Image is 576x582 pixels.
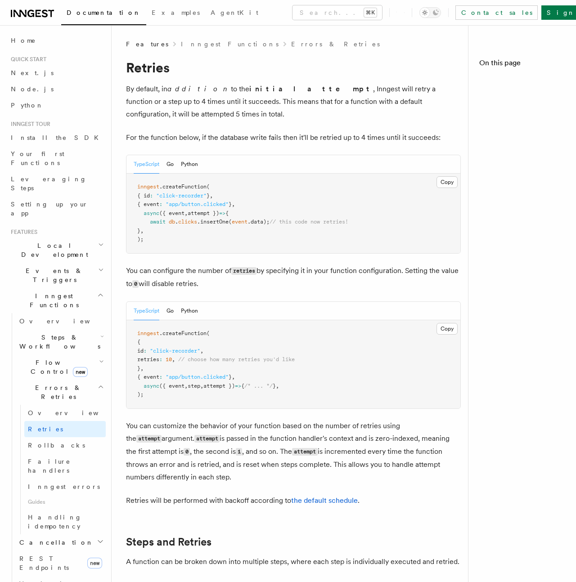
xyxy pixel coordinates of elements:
[126,83,461,121] p: By default, in to the , Inngest will retry a function or a step up to 4 times until it succeeds. ...
[291,496,358,505] a: the default schedule
[7,81,106,97] a: Node.js
[419,7,441,18] button: Toggle dark mode
[28,425,63,433] span: Retries
[273,383,276,389] span: }
[276,383,279,389] span: ,
[11,150,64,166] span: Your first Functions
[436,176,458,188] button: Copy
[19,318,112,325] span: Overview
[152,9,200,16] span: Examples
[7,130,106,146] a: Install the SDK
[178,219,197,225] span: clicks
[159,383,184,389] span: ({ event
[7,288,106,313] button: Inngest Functions
[156,193,207,199] span: "click-recorder"
[232,374,235,380] span: ,
[16,383,98,401] span: Errors & Retries
[28,442,85,449] span: Rollbacks
[7,266,98,284] span: Events & Triggers
[16,534,106,551] button: Cancellation
[207,330,210,336] span: (
[210,193,213,199] span: ,
[291,40,380,49] a: Errors & Retries
[166,374,229,380] span: "app/button.clicked"
[7,32,106,49] a: Home
[28,409,121,416] span: Overview
[231,267,256,275] code: retries
[219,210,225,216] span: =>
[184,383,188,389] span: ,
[11,36,36,45] span: Home
[236,448,242,456] code: 1
[24,495,106,509] span: Guides
[126,536,211,548] a: Steps and Retries
[197,219,229,225] span: .insertOne
[232,219,247,225] span: event
[207,193,210,199] span: }
[159,184,207,190] span: .createFunction
[166,356,172,363] span: 10
[235,383,241,389] span: =>
[270,219,348,225] span: // this code now retries!
[167,85,231,93] em: addition
[24,405,106,421] a: Overview
[7,263,106,288] button: Events & Triggers
[172,356,175,363] span: ,
[159,374,162,380] span: :
[247,219,270,225] span: .data);
[11,69,54,76] span: Next.js
[159,356,162,363] span: :
[166,155,174,174] button: Go
[134,155,159,174] button: TypeScript
[61,3,146,25] a: Documentation
[16,380,106,405] button: Errors & Retries
[200,383,203,389] span: ,
[181,155,198,174] button: Python
[24,421,106,437] a: Retries
[16,358,99,376] span: Flow Control
[16,405,106,534] div: Errors & Retries
[184,210,188,216] span: ,
[134,302,159,320] button: TypeScript
[11,102,44,109] span: Python
[7,146,106,171] a: Your first Functions
[126,40,168,49] span: Features
[7,97,106,113] a: Python
[169,219,175,225] span: db
[28,458,71,474] span: Failure handlers
[203,383,235,389] span: attempt })
[241,383,244,389] span: {
[16,551,106,576] a: REST Endpointsnew
[126,420,461,484] p: You can customize the behavior of your function based on the number of retries using the argument...
[137,391,144,398] span: );
[188,383,200,389] span: step
[132,280,139,288] code: 0
[144,348,147,354] span: :
[126,555,461,568] p: A function can be broken down into multiple steps, where each step is individually executed and r...
[479,58,565,72] h4: On this page
[144,383,159,389] span: async
[137,365,140,372] span: }
[166,302,174,320] button: Go
[150,348,200,354] span: "click-recorder"
[225,210,229,216] span: {
[126,131,461,144] p: For the function below, if the database write fails then it'll be retried up to 4 times until it ...
[28,483,100,490] span: Inngest errors
[7,171,106,196] a: Leveraging Steps
[200,348,203,354] span: ,
[24,509,106,534] a: Handling idempotency
[175,219,178,225] span: .
[159,201,162,207] span: :
[207,184,210,190] span: (
[188,210,219,216] span: attempt })
[11,201,88,217] span: Setting up your app
[24,453,106,479] a: Failure handlers
[136,435,162,443] code: attempt
[137,184,159,190] span: inngest
[126,264,461,291] p: You can configure the number of by specifying it in your function configuration. Setting the valu...
[292,5,382,20] button: Search...⌘K
[249,85,373,93] strong: initial attempt
[137,193,150,199] span: { id
[181,302,198,320] button: Python
[7,121,50,128] span: Inngest tour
